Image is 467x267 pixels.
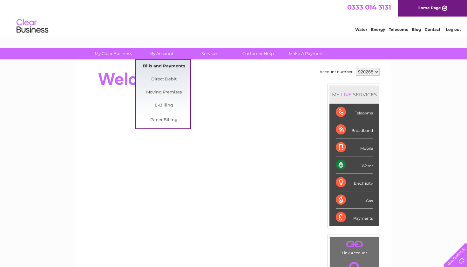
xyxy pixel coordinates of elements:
[371,27,385,32] a: Energy
[336,209,373,226] div: Payments
[135,48,188,59] a: My Account
[280,48,333,59] a: Make A Payment
[232,48,284,59] a: Customer Help
[425,27,440,32] a: Contact
[184,48,236,59] a: Services
[332,239,377,250] a: .
[389,27,408,32] a: Telecoms
[330,237,379,257] td: Link Account
[138,99,190,112] a: E-Billing
[412,27,421,32] a: Blog
[347,3,391,11] a: 0333 014 3131
[329,86,379,104] div: MY SERVICES
[355,27,367,32] a: Water
[336,174,373,191] div: Electricity
[84,3,384,31] div: Clear Business is a trading name of Verastar Limited (registered in [GEOGRAPHIC_DATA] No. 3667643...
[138,86,190,99] a: Moving Premises
[138,114,190,127] a: Paper Billing
[336,191,373,209] div: Gas
[446,27,461,32] a: Log out
[336,156,373,174] div: Water
[87,48,139,59] a: My Clear Business
[16,17,49,36] img: logo.png
[138,73,190,86] a: Direct Debit
[138,60,190,73] a: Bills and Payments
[336,104,373,121] div: Telecoms
[336,121,373,139] div: Broadband
[340,92,353,98] div: LIVE
[336,139,373,156] div: Mobile
[318,66,354,77] td: Account number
